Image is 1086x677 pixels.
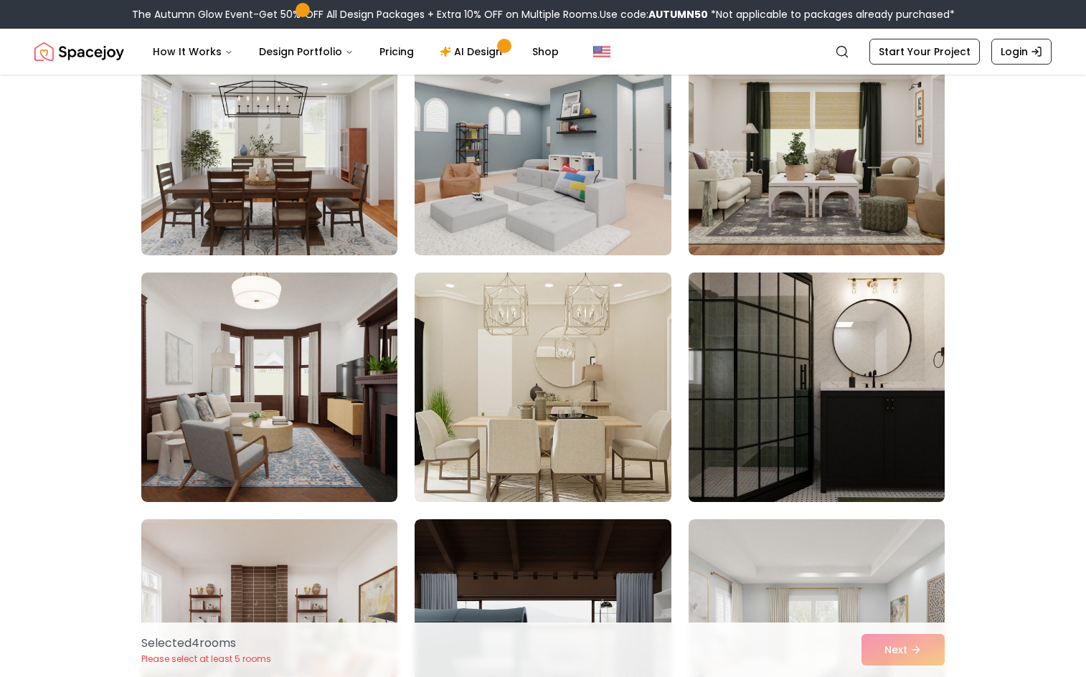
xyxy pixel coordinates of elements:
b: AUTUMN50 [648,7,708,22]
img: Room room-21 [689,26,945,255]
img: Room room-22 [141,273,397,502]
nav: Main [141,37,570,66]
img: Room room-24 [682,267,951,508]
button: How It Works [141,37,245,66]
a: Spacejoy [34,37,124,66]
img: United States [593,43,610,60]
img: Room room-19 [141,26,397,255]
img: Room room-20 [415,26,671,255]
p: Selected 4 room s [141,635,271,652]
img: Room room-23 [415,273,671,502]
img: Spacejoy Logo [34,37,124,66]
a: AI Design [428,37,518,66]
span: *Not applicable to packages already purchased* [708,7,955,22]
p: Please select at least 5 rooms [141,653,271,665]
nav: Global [34,29,1052,75]
a: Shop [521,37,570,66]
div: The Autumn Glow Event-Get 50% OFF All Design Packages + Extra 10% OFF on Multiple Rooms. [132,7,955,22]
a: Start Your Project [869,39,980,65]
a: Pricing [368,37,425,66]
span: Use code: [600,7,708,22]
a: Login [991,39,1052,65]
button: Design Portfolio [247,37,365,66]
